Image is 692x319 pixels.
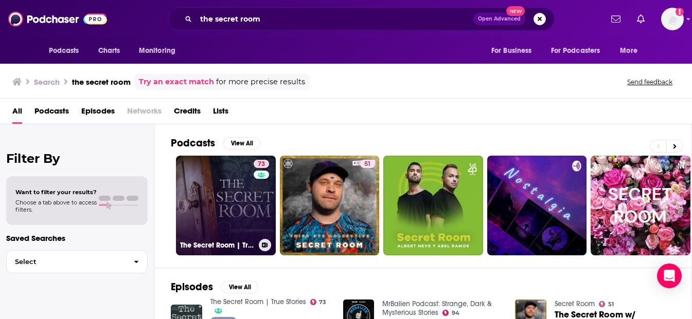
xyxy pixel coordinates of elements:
span: Logged in as jackiemayer [661,8,684,30]
div: Search podcasts, credits, & more... [168,7,555,31]
a: Episodes [81,103,115,124]
a: Show notifications dropdown [633,10,649,28]
button: View All [223,137,260,149]
span: Monitoring [139,44,175,58]
a: Credits [174,103,201,124]
span: Select [7,258,126,265]
h2: Filter By [6,151,148,166]
button: Open AdvancedNew [473,13,525,25]
a: Podcasts [34,103,69,124]
span: Want to filter your results? [15,189,97,196]
a: All [12,103,22,124]
span: Podcasts [49,44,79,58]
h2: Podcasts [171,137,215,149]
span: for more precise results [216,76,305,88]
button: Select [6,250,148,273]
button: Show profile menu [661,8,684,30]
a: Lists [213,103,228,124]
h2: Episodes [171,280,213,293]
img: User Profile [661,8,684,30]
a: Secret Room [555,299,595,308]
span: New [506,6,525,16]
span: For Podcasters [551,44,600,58]
span: Choose a tab above to access filters. [15,199,97,213]
span: 94 [452,311,459,315]
a: Charts [92,41,127,61]
button: open menu [484,41,545,61]
h3: the secret room [72,77,131,87]
button: Send feedback [624,78,676,86]
span: Charts [98,44,120,58]
a: 73 [254,160,269,168]
a: PodcastsView All [171,137,260,149]
h3: Search [34,77,60,87]
span: 73 [319,300,326,305]
button: View All [221,281,258,293]
a: 51 [360,160,375,168]
p: Saved Searches [6,233,148,243]
a: EpisodesView All [171,280,258,293]
button: open menu [613,41,650,61]
span: Open Advanced [478,16,521,22]
svg: Add a profile image [676,8,684,16]
button: open menu [132,41,189,61]
a: 51 [599,301,614,307]
img: Podchaser - Follow, Share and Rate Podcasts [8,9,107,29]
div: Open Intercom Messenger [657,264,682,288]
span: More [620,44,637,58]
input: Search podcasts, credits, & more... [196,11,473,27]
span: 51 [364,159,371,170]
a: The Secret Room | True Stories [210,297,306,306]
h3: The Secret Room | True Stories [180,241,255,250]
span: Networks [127,103,162,124]
a: 73The Secret Room | True Stories [176,156,276,255]
span: For Business [491,44,532,58]
button: open menu [42,41,93,61]
span: 51 [608,302,614,307]
a: Try an exact match [139,76,214,88]
span: 73 [258,159,265,170]
a: 73 [310,299,327,305]
a: Show notifications dropdown [607,10,625,28]
a: 51 [280,156,380,255]
a: MrBallen Podcast: Strange, Dark & Mysterious Stories [382,299,492,317]
button: open menu [544,41,615,61]
a: 94 [442,310,459,316]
